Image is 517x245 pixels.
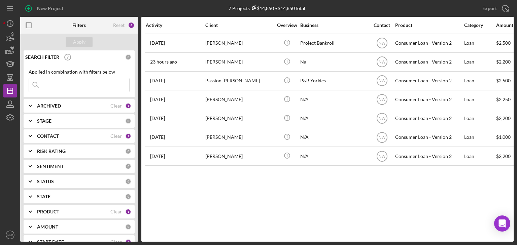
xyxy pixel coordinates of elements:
[496,78,511,83] span: $2,500
[395,147,462,165] div: Consumer Loan - Version 2
[125,133,131,139] div: 1
[496,115,511,121] span: $2,200
[37,118,51,124] b: STAGE
[205,110,273,127] div: [PERSON_NAME]
[379,116,386,121] text: NW
[229,5,305,11] div: 7 Projects • $14,850 Total
[125,209,131,215] div: 1
[125,118,131,124] div: 0
[300,23,368,28] div: Business
[300,128,368,146] div: N/A
[3,228,17,242] button: NW
[395,53,462,71] div: Consumer Loan - Version 2
[379,135,386,140] text: NW
[205,91,273,109] div: [PERSON_NAME]
[37,103,61,109] b: ARCHIVED
[395,110,462,127] div: Consumer Loan - Version 2
[37,194,50,199] b: STATE
[205,128,273,146] div: [PERSON_NAME]
[150,59,177,65] time: 2025-09-16 21:51
[125,239,131,245] div: 1
[205,23,273,28] div: Client
[150,40,165,46] time: 2025-09-16 17:47
[128,22,135,29] div: 4
[29,69,130,75] div: Applied in combination with filters below
[274,23,300,28] div: Overview
[300,110,368,127] div: N/A
[72,23,86,28] b: Filters
[494,215,510,232] div: Open Intercom Messenger
[125,103,131,109] div: 1
[496,153,511,159] span: $2,200
[146,23,205,28] div: Activity
[395,128,462,146] div: Consumer Loan - Version 2
[150,116,165,121] time: 2025-09-11 14:50
[476,2,514,15] button: Export
[464,147,495,165] div: Loan
[379,41,386,46] text: NW
[125,148,131,154] div: 0
[110,133,122,139] div: Clear
[464,128,495,146] div: Loan
[37,133,59,139] b: CONTACT
[20,2,70,15] button: New Project
[496,40,511,46] span: $2,500
[300,34,368,52] div: Project Bankroll
[300,91,368,109] div: N/A
[369,23,394,28] div: Contact
[37,149,66,154] b: RISK RATING
[150,78,165,83] time: 2025-09-16 17:01
[496,96,511,102] span: $2,250
[496,59,511,65] span: $2,200
[37,164,64,169] b: SENTIMENT
[464,34,495,52] div: Loan
[300,53,368,71] div: Na
[205,72,273,90] div: Passion [PERSON_NAME]
[464,53,495,71] div: Loan
[395,91,462,109] div: Consumer Loan - Version 2
[150,134,165,140] time: 2025-09-09 00:45
[464,23,495,28] div: Category
[150,97,165,102] time: 2025-09-10 12:00
[37,209,59,214] b: PRODUCT
[205,147,273,165] div: [PERSON_NAME]
[300,147,368,165] div: N/A
[379,97,386,102] text: NW
[379,79,386,83] text: NW
[379,154,386,159] text: NW
[150,154,165,159] time: 2025-09-15 18:28
[125,194,131,200] div: 0
[125,178,131,185] div: 0
[125,224,131,230] div: 0
[7,233,13,237] text: NW
[300,72,368,90] div: P&B Yorkies
[464,72,495,90] div: Loan
[37,2,63,15] div: New Project
[110,103,122,109] div: Clear
[496,134,511,140] span: $1,000
[66,37,93,47] button: Apply
[250,5,274,11] div: $14,850
[205,34,273,52] div: [PERSON_NAME]
[205,53,273,71] div: [PERSON_NAME]
[464,110,495,127] div: Loan
[25,54,59,60] b: SEARCH FILTER
[395,34,462,52] div: Consumer Loan - Version 2
[464,91,495,109] div: Loan
[110,209,122,214] div: Clear
[113,23,125,28] div: Reset
[37,239,64,245] b: START DATE
[37,179,54,184] b: STATUS
[37,224,58,230] b: AMOUNT
[395,23,462,28] div: Product
[379,60,386,65] text: NW
[482,2,497,15] div: Export
[395,72,462,90] div: Consumer Loan - Version 2
[125,163,131,169] div: 0
[73,37,85,47] div: Apply
[110,239,122,245] div: Clear
[125,54,131,60] div: 0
